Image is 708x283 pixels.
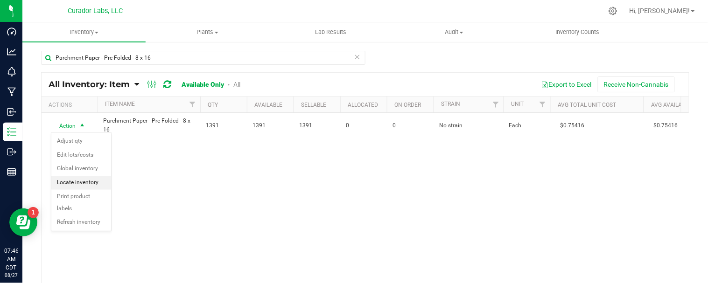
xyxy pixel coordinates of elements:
a: Inventory [22,22,146,42]
li: Global inventory [51,162,111,176]
span: All Inventory: Item [49,79,130,90]
a: Inventory Counts [516,22,639,42]
span: 1391 [206,121,241,130]
a: On Order [394,102,421,108]
iframe: Resource center unread badge [28,207,39,218]
span: Curador Labs, LLC [68,7,123,15]
span: Hi, [PERSON_NAME]! [630,7,690,14]
span: select [77,119,88,132]
inline-svg: Analytics [7,47,16,56]
span: Action [51,119,76,132]
p: 07:46 AM CDT [4,247,18,272]
a: Qty [208,102,218,108]
inline-svg: Inventory [7,127,16,137]
li: Locate inventory [51,176,111,190]
li: Edit lots/costs [51,148,111,162]
inline-svg: Manufacturing [7,87,16,97]
span: Parchment Paper - Pre-Folded - 8 x 16 [103,117,195,134]
a: All [233,81,240,88]
span: $0.75416 [556,119,589,132]
div: Manage settings [607,7,619,15]
div: Actions [49,102,94,108]
inline-svg: Outbound [7,147,16,157]
inline-svg: Inbound [7,107,16,117]
a: Allocated [348,102,378,108]
span: Audit [393,28,515,36]
a: Available Only [182,81,224,88]
span: 1391 [299,121,335,130]
a: Filter [488,97,504,112]
input: Search Item Name, Retail Display Name, SKU, Part Number... [41,51,365,65]
li: Print product labels [51,190,111,215]
span: 1391 [252,121,288,130]
a: Filter [535,97,550,112]
span: Inventory Counts [543,28,612,36]
a: Audit [393,22,516,42]
inline-svg: Dashboard [7,27,16,36]
span: 0 [393,121,428,130]
span: Clear [354,51,361,63]
a: Filter [185,97,200,112]
a: Unit [511,101,524,107]
a: Available [254,102,282,108]
a: Item Name [105,101,135,107]
a: Sellable [301,102,326,108]
span: Inventory [22,28,146,36]
li: Adjust qty [51,134,111,148]
a: Strain [441,101,460,107]
button: Receive Non-Cannabis [598,76,675,92]
a: Lab Results [269,22,393,42]
inline-svg: Reports [7,167,16,177]
inline-svg: Monitoring [7,67,16,76]
span: Plants [146,28,268,36]
iframe: Resource center [9,208,37,236]
p: 08/27 [4,272,18,279]
a: Plants [146,22,269,42]
span: Each [509,121,545,130]
span: $0.75416 [649,119,683,132]
span: No strain [439,121,498,130]
span: 0 [346,121,381,130]
span: Lab Results [303,28,359,36]
button: Export to Excel [535,76,598,92]
li: Refresh inventory [51,215,111,229]
a: All Inventory: Item [49,79,134,90]
a: Avg Total Unit Cost [558,102,616,108]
